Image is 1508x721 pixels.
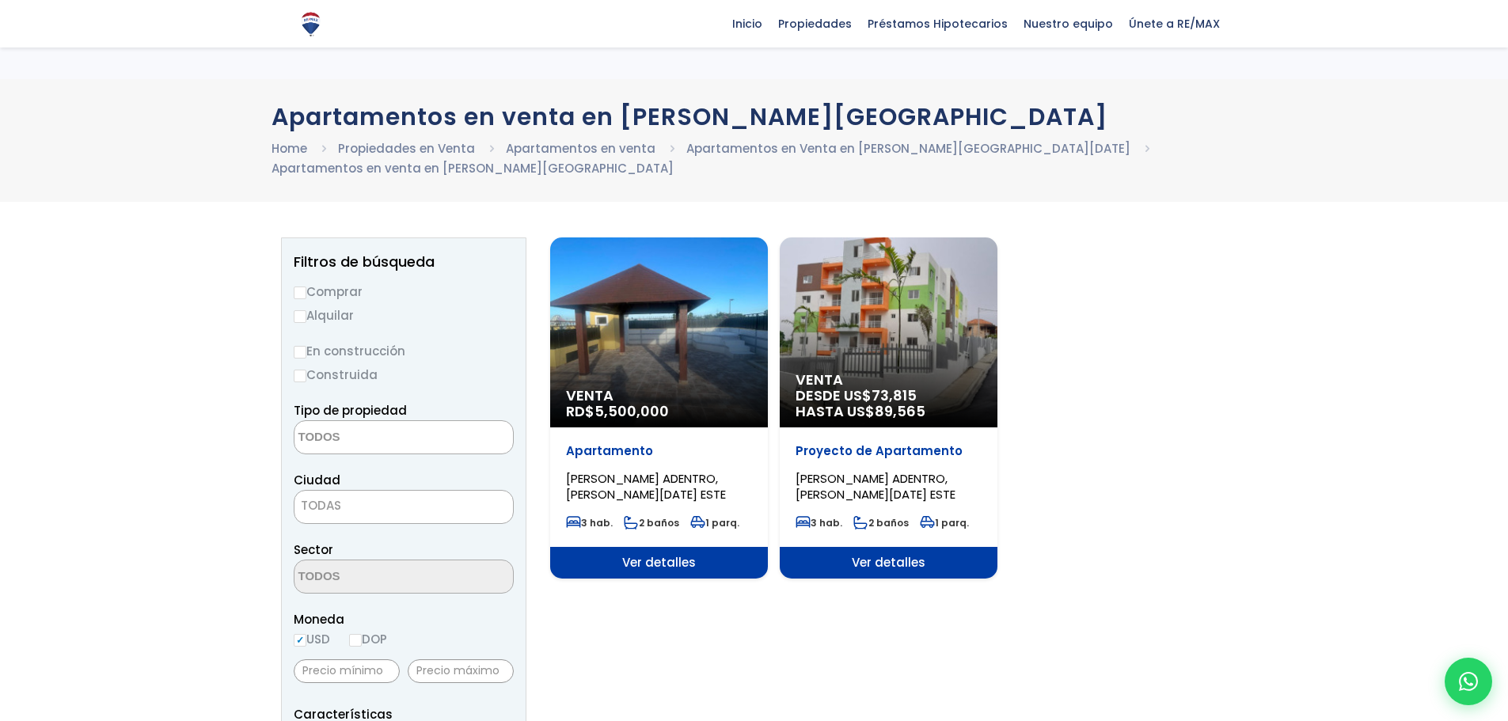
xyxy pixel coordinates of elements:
[594,401,669,421] span: 5,500,000
[566,470,726,503] span: [PERSON_NAME] ADENTRO, [PERSON_NAME][DATE] ESTE
[294,472,340,488] span: Ciudad
[686,140,1130,157] a: Apartamentos en Venta en [PERSON_NAME][GEOGRAPHIC_DATA][DATE]
[272,103,1237,131] h1: Apartamentos en venta en [PERSON_NAME][GEOGRAPHIC_DATA]
[272,158,674,178] li: Apartamentos en venta en [PERSON_NAME][GEOGRAPHIC_DATA]
[566,388,752,404] span: Venta
[796,372,982,388] span: Venta
[294,402,407,419] span: Tipo de propiedad
[272,140,307,157] a: Home
[875,401,925,421] span: 89,565
[506,140,655,157] a: Apartamentos en venta
[780,237,997,579] a: Venta DESDE US$73,815 HASTA US$89,565 Proyecto de Apartamento [PERSON_NAME] ADENTRO, [PERSON_NAME...
[624,516,679,529] span: 2 baños
[294,370,306,382] input: Construida
[294,305,514,325] label: Alquilar
[294,282,514,302] label: Comprar
[294,346,306,359] input: En construcción
[349,629,387,649] label: DOP
[796,388,982,419] span: DESDE US$
[294,541,333,558] span: Sector
[780,547,997,579] span: Ver detalles
[566,443,752,459] p: Apartamento
[338,140,475,157] a: Propiedades en Venta
[690,516,739,529] span: 1 parq.
[1016,12,1121,36] span: Nuestro equipo
[294,365,514,385] label: Construida
[294,634,306,647] input: USD
[724,12,770,36] span: Inicio
[294,495,513,517] span: TODAS
[294,421,448,455] textarea: Search
[566,401,669,421] span: RD$
[294,341,514,361] label: En construcción
[796,404,982,419] span: HASTA US$
[294,490,514,524] span: TODAS
[408,659,514,683] input: Precio máximo
[796,470,955,503] span: [PERSON_NAME] ADENTRO, [PERSON_NAME][DATE] ESTE
[920,516,969,529] span: 1 parq.
[297,10,325,38] img: Logo de REMAX
[294,609,514,629] span: Moneda
[770,12,860,36] span: Propiedades
[566,516,613,529] span: 3 hab.
[349,634,362,647] input: DOP
[1121,12,1228,36] span: Únete a RE/MAX
[301,497,341,514] span: TODAS
[550,237,768,579] a: Venta RD$5,500,000 Apartamento [PERSON_NAME] ADENTRO, [PERSON_NAME][DATE] ESTE 3 hab. 2 baños 1 p...
[294,254,514,270] h2: Filtros de búsqueda
[294,287,306,299] input: Comprar
[853,516,909,529] span: 2 baños
[872,385,917,405] span: 73,815
[294,310,306,323] input: Alquilar
[796,516,842,529] span: 3 hab.
[796,443,982,459] p: Proyecto de Apartamento
[550,547,768,579] span: Ver detalles
[294,629,330,649] label: USD
[294,659,400,683] input: Precio mínimo
[294,560,448,594] textarea: Search
[860,12,1016,36] span: Préstamos Hipotecarios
